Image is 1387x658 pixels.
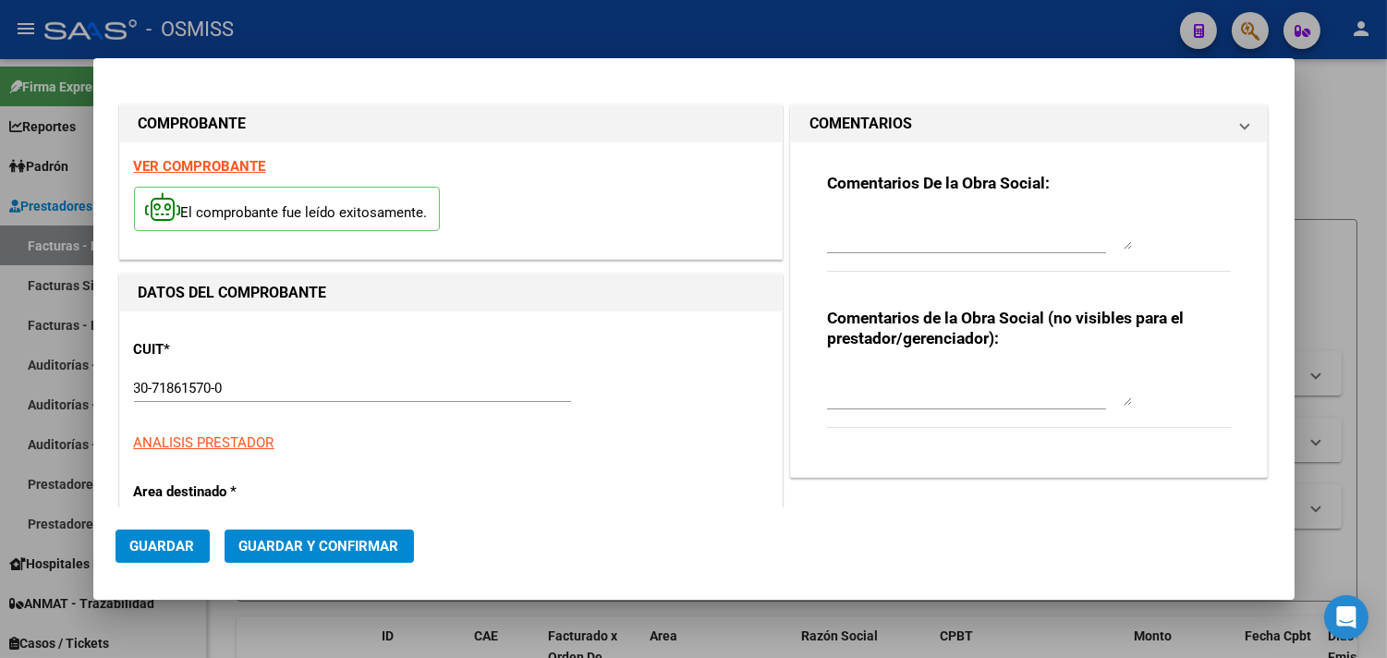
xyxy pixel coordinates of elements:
[809,113,912,135] h1: COMENTARIOS
[134,187,440,232] p: El comprobante fue leído exitosamente.
[827,174,1050,192] strong: Comentarios De la Obra Social:
[139,284,327,301] strong: DATOS DEL COMPROBANTE
[134,158,266,175] a: VER COMPROBANTE
[134,481,324,503] p: Area destinado *
[827,309,1184,347] strong: Comentarios de la Obra Social (no visibles para el prestador/gerenciador):
[134,339,324,360] p: CUIT
[139,115,247,132] strong: COMPROBANTE
[225,530,414,563] button: Guardar y Confirmar
[116,530,210,563] button: Guardar
[134,434,274,451] span: ANALISIS PRESTADOR
[791,142,1268,477] div: COMENTARIOS
[239,538,399,554] span: Guardar y Confirmar
[130,538,195,554] span: Guardar
[1324,595,1369,640] div: Open Intercom Messenger
[791,105,1268,142] mat-expansion-panel-header: COMENTARIOS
